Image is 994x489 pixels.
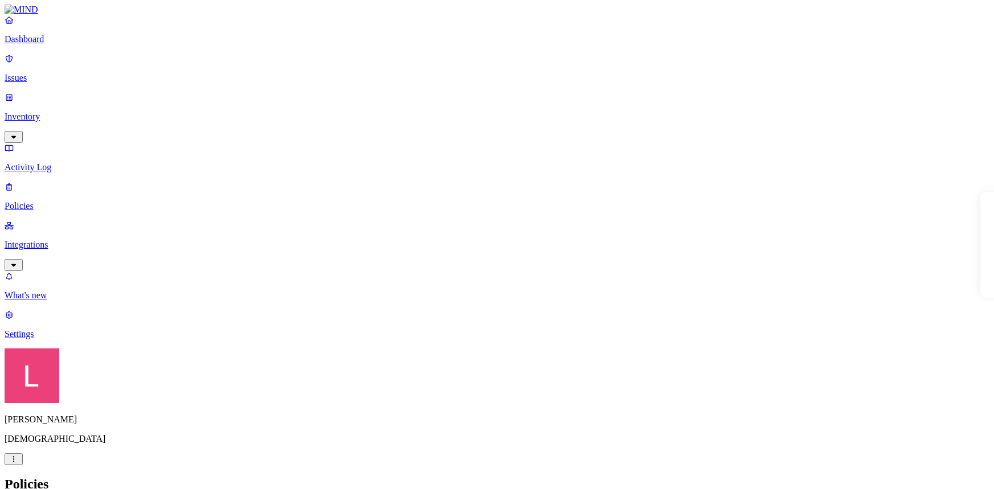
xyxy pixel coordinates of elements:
a: MIND [5,5,989,15]
p: Inventory [5,112,989,122]
a: Integrations [5,220,989,269]
a: Policies [5,182,989,211]
p: Settings [5,329,989,339]
a: Settings [5,310,989,339]
p: Activity Log [5,162,989,172]
img: MIND [5,5,38,15]
p: What's new [5,290,989,301]
a: Issues [5,54,989,83]
a: Activity Log [5,143,989,172]
p: Issues [5,73,989,83]
p: Policies [5,201,989,211]
a: Inventory [5,92,989,141]
p: Integrations [5,240,989,250]
a: Dashboard [5,15,989,44]
img: Landen Brown [5,348,59,403]
a: What's new [5,271,989,301]
p: Dashboard [5,34,989,44]
p: [PERSON_NAME] [5,414,989,425]
p: [DEMOGRAPHIC_DATA] [5,434,989,444]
